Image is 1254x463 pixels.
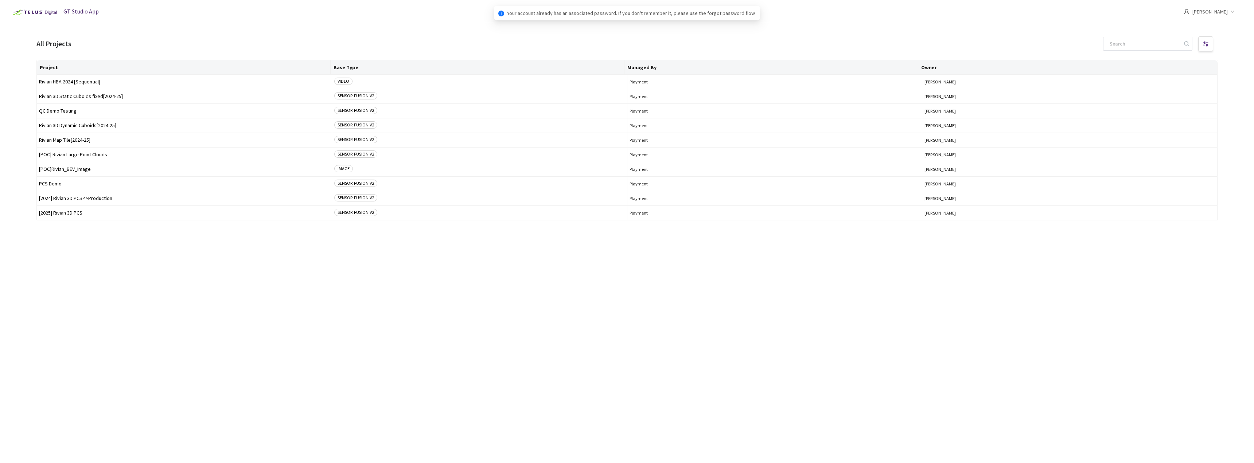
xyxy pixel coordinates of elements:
[334,136,377,143] span: SENSOR FUSION V2
[334,209,377,216] span: SENSOR FUSION V2
[630,152,920,157] span: Playment
[924,152,1215,157] button: [PERSON_NAME]
[334,78,353,85] span: VIDEO
[334,180,377,187] span: SENSOR FUSION V2
[924,181,1215,187] button: [PERSON_NAME]
[924,196,1215,201] button: [PERSON_NAME]
[507,9,756,17] span: Your account already has an associated password. If you don't remember it, please use the forgot ...
[630,79,920,85] span: Playment
[334,150,377,158] span: SENSOR FUSION V2
[39,166,330,172] span: [POC]Rivian_BEV_Image
[630,181,920,187] span: Playment
[334,92,377,99] span: SENSOR FUSION V2
[924,166,1215,172] button: [PERSON_NAME]
[630,123,920,128] span: Playment
[39,137,330,143] span: Rivian Map Tile[2024-25]
[498,11,504,16] span: info-circle
[630,108,920,114] span: Playment
[39,94,330,99] span: Rivian 3D Static Cuboids fixed[2024-25]
[331,60,624,75] th: Base Type
[1231,10,1234,13] span: down
[1105,37,1183,50] input: Search
[334,165,353,172] span: IMAGE
[39,79,330,85] span: Rivian HBA 2024 [Sequential]
[334,194,377,201] span: SENSOR FUSION V2
[9,7,59,18] img: Telus
[36,38,71,49] div: All Projects
[630,210,920,216] span: Playment
[918,60,1212,75] th: Owner
[624,60,918,75] th: Managed By
[924,123,1215,128] button: [PERSON_NAME]
[630,166,920,172] span: Playment
[39,181,330,187] span: PCS Demo
[39,152,330,157] span: [POC] Rivian Large Point Clouds
[334,107,377,114] span: SENSOR FUSION V2
[39,108,330,114] span: QC Demo Testing
[37,60,331,75] th: Project
[924,108,1215,114] button: [PERSON_NAME]
[334,121,377,129] span: SENSOR FUSION V2
[63,8,99,15] span: GT Studio App
[39,210,330,216] span: [2025] Rivian 3D PCS
[630,94,920,99] span: Playment
[924,137,1215,143] button: [PERSON_NAME]
[924,79,1215,85] button: [PERSON_NAME]
[39,123,330,128] span: Rivian 3D Dynamic Cuboids[2024-25]
[630,137,920,143] span: Playment
[39,196,330,201] span: [2024] Rivian 3D PCS<>Production
[630,196,920,201] span: Playment
[924,94,1215,99] button: [PERSON_NAME]
[924,210,1215,216] button: [PERSON_NAME]
[1184,9,1189,15] span: user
